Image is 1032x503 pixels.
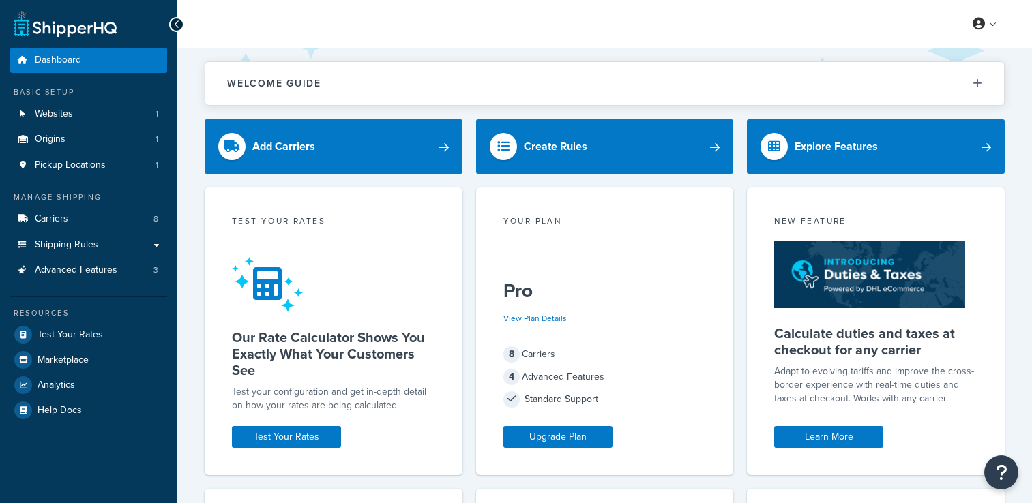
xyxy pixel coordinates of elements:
[35,134,65,145] span: Origins
[10,192,167,203] div: Manage Shipping
[503,345,707,364] div: Carriers
[10,258,167,283] li: Advanced Features
[774,325,977,358] h5: Calculate duties and taxes at checkout for any carrier
[156,134,158,145] span: 1
[10,102,167,127] li: Websites
[10,232,167,258] a: Shipping Rules
[503,369,520,385] span: 4
[232,215,435,230] div: Test your rates
[232,426,341,448] a: Test Your Rates
[35,239,98,251] span: Shipping Rules
[10,307,167,319] div: Resources
[10,87,167,98] div: Basic Setup
[38,329,103,341] span: Test Your Rates
[156,159,158,171] span: 1
[35,55,81,66] span: Dashboard
[227,78,321,89] h2: Welcome Guide
[10,153,167,178] li: Pickup Locations
[10,207,167,232] a: Carriers8
[10,102,167,127] a: Websites1
[503,346,520,363] span: 8
[10,373,167,397] a: Analytics
[10,348,167,372] a: Marketplace
[10,127,167,152] a: Origins1
[524,137,587,156] div: Create Rules
[10,258,167,283] a: Advanced Features3
[747,119,1005,174] a: Explore Features
[38,405,82,416] span: Help Docs
[10,127,167,152] li: Origins
[10,207,167,232] li: Carriers
[205,62,1004,105] button: Welcome Guide
[476,119,734,174] a: Create Rules
[35,213,68,225] span: Carriers
[795,137,878,156] div: Explore Features
[38,380,75,391] span: Analytics
[38,354,89,366] span: Marketplace
[774,215,977,230] div: New Feature
[232,329,435,378] h5: Our Rate Calculator Shows You Exactly What Your Customers See
[10,322,167,347] a: Test Your Rates
[503,280,707,302] h5: Pro
[232,385,435,412] div: Test your configuration and get in-depth detail on how your rates are being calculated.
[153,264,158,276] span: 3
[984,455,1018,489] button: Open Resource Center
[153,213,158,225] span: 8
[774,365,977,406] p: Adapt to evolving tariffs and improve the cross-border experience with real-time duties and taxes...
[10,153,167,178] a: Pickup Locations1
[35,108,73,120] span: Websites
[156,108,158,120] span: 1
[503,426,613,448] a: Upgrade Plan
[774,426,883,448] a: Learn More
[35,264,117,276] span: Advanced Features
[10,398,167,423] a: Help Docs
[503,312,567,324] a: View Plan Details
[252,137,315,156] div: Add Carriers
[205,119,462,174] a: Add Carriers
[503,367,707,386] div: Advanced Features
[503,390,707,409] div: Standard Support
[503,215,707,230] div: Your Plan
[35,159,106,171] span: Pickup Locations
[10,48,167,73] a: Dashboard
